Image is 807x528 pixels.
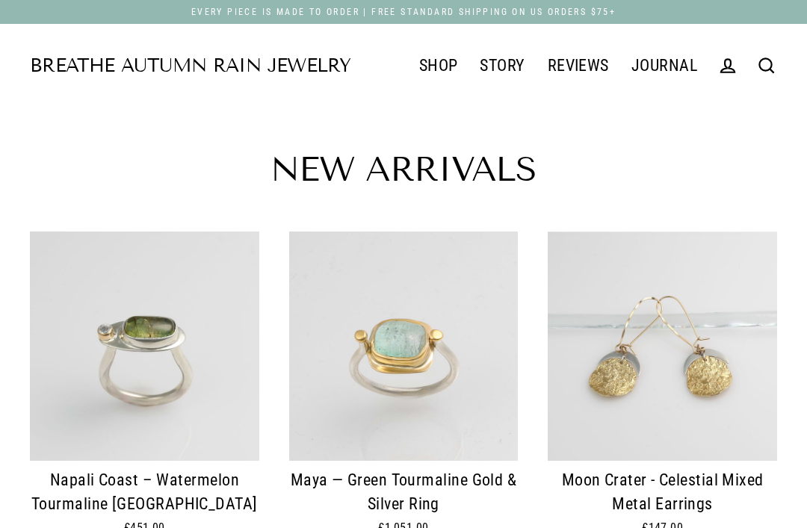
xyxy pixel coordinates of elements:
[620,47,708,84] a: JOURNAL
[537,47,620,84] a: REVIEWS
[289,232,519,461] img: One-of-a-kind green tourmaline gold and silver ring – Maya design by Breathe Autumn Rain
[350,46,708,85] div: Primary
[30,152,777,187] h1: New Arrivals
[30,57,350,75] a: Breathe Autumn Rain Jewelry
[408,47,469,84] a: SHOP
[548,468,777,518] div: Moon Crater - Celestial Mixed Metal Earrings
[30,468,259,518] div: Napali Coast – Watermelon Tourmaline [GEOGRAPHIC_DATA]
[289,468,519,518] div: Maya — Green Tourmaline Gold & Silver Ring
[30,232,259,461] img: One-of-a-kind watermelon tourmaline silver ring with white topaz accent – Napali Coast by Breathe...
[469,47,536,84] a: STORY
